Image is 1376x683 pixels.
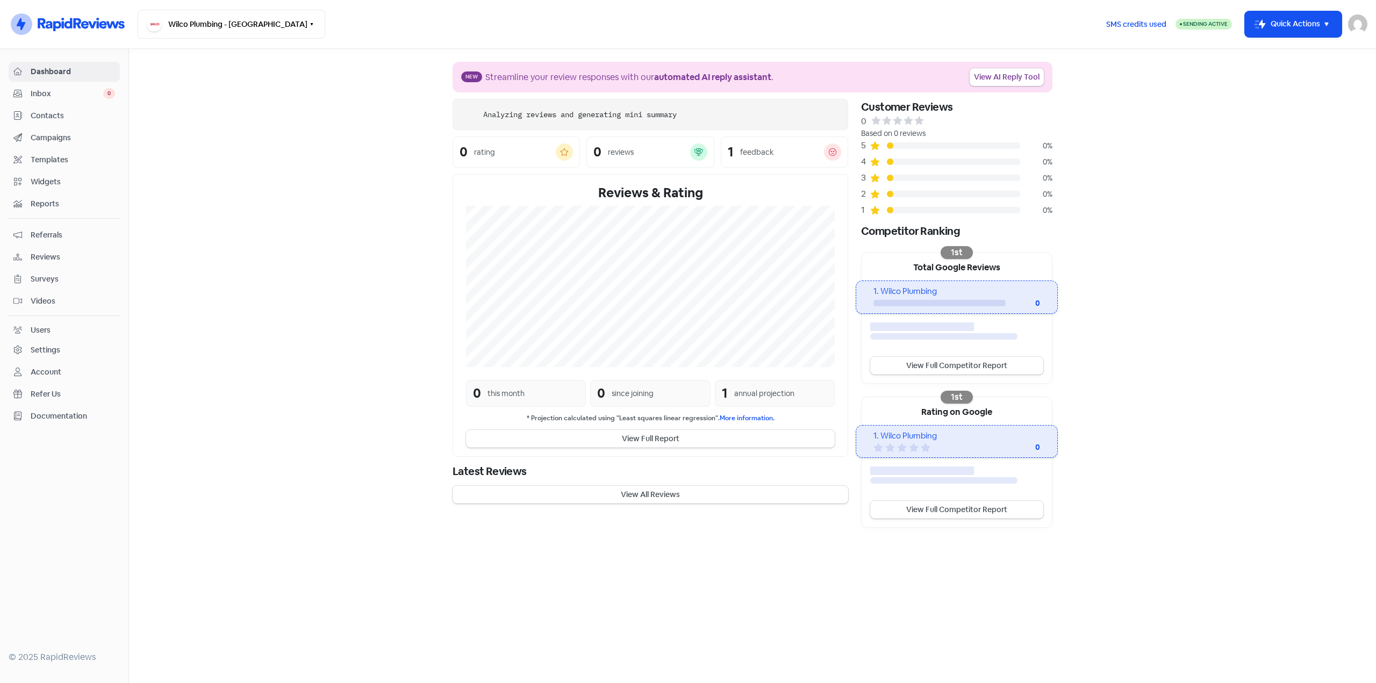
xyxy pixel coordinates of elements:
a: View AI Reply Tool [970,68,1044,86]
div: 3 [861,171,870,184]
div: annual projection [734,388,794,399]
div: 1 [722,384,728,403]
div: rating [474,147,495,158]
span: Sending Active [1183,20,1228,27]
div: feedback [740,147,773,158]
div: 0% [1020,140,1052,152]
span: Referrals [31,229,115,241]
a: More information. [720,414,775,422]
div: 1. Wilco Plumbing [873,430,1040,442]
span: Refer Us [31,389,115,400]
a: Reviews [9,247,120,267]
div: 0% [1020,172,1052,184]
div: 0 [597,384,605,403]
a: Dashboard [9,62,120,82]
small: * Projection calculated using "Least squares linear regression". [466,413,835,423]
div: 4 [861,155,870,168]
div: 2 [861,188,870,200]
a: Reports [9,194,120,214]
div: 0 [473,384,481,403]
button: Quick Actions [1245,11,1342,37]
div: 1st [941,391,973,404]
div: Reviews & Rating [466,183,835,203]
span: Campaigns [31,132,115,143]
div: Analyzing reviews and generating mini summary [483,109,677,120]
div: 0% [1020,189,1052,200]
a: 1feedback [721,136,848,168]
a: Videos [9,291,120,311]
div: Customer Reviews [861,99,1052,115]
a: 0reviews [586,136,714,168]
a: Surveys [9,269,120,289]
span: Inbox [31,88,103,99]
div: Streamline your review responses with our . [485,71,773,84]
a: Refer Us [9,384,120,404]
div: Latest Reviews [453,463,848,479]
span: Surveys [31,274,115,285]
span: Dashboard [31,66,115,77]
span: SMS credits used [1106,19,1166,30]
div: Competitor Ranking [861,223,1052,239]
img: User [1348,15,1367,34]
span: Contacts [31,110,115,121]
a: Inbox 0 [9,84,120,104]
a: Widgets [9,172,120,192]
button: View Full Report [466,430,835,448]
div: this month [488,388,525,399]
span: Documentation [31,411,115,422]
button: View All Reviews [453,486,848,504]
a: Sending Active [1176,18,1232,31]
div: 1st [941,246,973,259]
b: automated AI reply assistant [654,71,771,83]
span: New [461,71,482,82]
span: Templates [31,154,115,166]
span: 0 [103,88,115,99]
a: Users [9,320,120,340]
div: 1 [861,204,870,217]
a: Templates [9,150,120,170]
button: Wilco Plumbing - [GEOGRAPHIC_DATA] [138,10,325,39]
a: Referrals [9,225,120,245]
a: SMS credits used [1097,18,1176,29]
a: Contacts [9,106,120,126]
span: Widgets [31,176,115,188]
div: 0 [460,146,468,159]
div: © 2025 RapidReviews [9,651,120,664]
span: Videos [31,296,115,307]
div: since joining [612,388,654,399]
div: reviews [608,147,634,158]
div: Account [31,366,61,378]
div: 0 [997,442,1040,453]
div: 5 [861,139,870,152]
div: Settings [31,344,60,356]
a: View Full Competitor Report [870,501,1043,519]
a: View Full Competitor Report [870,357,1043,375]
span: Reports [31,198,115,210]
a: Campaigns [9,128,120,148]
div: 0 [593,146,601,159]
div: 0 [1006,298,1040,309]
div: 1 [728,146,734,159]
a: Account [9,362,120,382]
div: 1. Wilco Plumbing [873,285,1040,298]
span: Reviews [31,251,115,263]
div: Total Google Reviews [862,253,1052,281]
a: 0rating [453,136,580,168]
div: Based on 0 reviews [861,128,1052,139]
div: 0 [861,115,866,128]
a: Settings [9,340,120,360]
a: Documentation [9,406,120,426]
div: Users [31,325,51,336]
div: Rating on Google [862,397,1052,425]
div: 0% [1020,205,1052,216]
div: 0% [1020,156,1052,168]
